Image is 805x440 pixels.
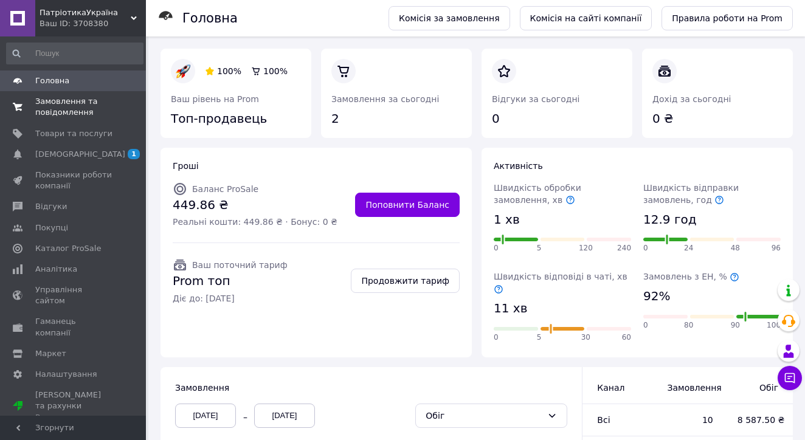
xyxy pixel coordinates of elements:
[35,75,69,86] span: Головна
[351,269,460,293] a: Продовжити тариф
[175,404,236,428] div: [DATE]
[40,7,131,18] span: ПатріотикаУкраїна
[643,272,739,281] span: Замовлень з ЕН, %
[643,287,670,305] span: 92%
[731,243,740,253] span: 48
[192,184,258,194] span: Баланс ProSale
[668,414,713,426] span: 10
[738,382,778,394] span: Обіг
[643,243,648,253] span: 0
[35,243,101,254] span: Каталог ProSale
[643,211,696,229] span: 12.9 год
[6,43,143,64] input: Пошук
[173,292,288,304] span: Діє до: [DATE]
[35,348,66,359] span: Маркет
[173,161,199,171] span: Гроші
[40,18,146,29] div: Ваш ID: 3708380
[35,412,112,423] div: Prom топ
[35,222,68,233] span: Покупці
[581,332,590,343] span: 30
[597,383,624,393] span: Канал
[173,216,337,228] span: Реальні кошти: 449.86 ₴ · Бонус: 0 ₴
[520,6,652,30] a: Комісія на сайті компанії
[263,66,288,76] span: 100%
[35,96,112,118] span: Замовлення та повідомлення
[662,6,793,30] a: Правила роботи на Prom
[128,149,140,159] span: 1
[35,170,112,191] span: Показники роботи компанії
[772,243,781,253] span: 96
[217,66,241,76] span: 100%
[389,6,510,30] a: Комісія за замовлення
[579,243,593,253] span: 120
[35,149,125,160] span: [DEMOGRAPHIC_DATA]
[778,366,802,390] button: Чат з покупцем
[192,260,288,270] span: Ваш поточний тариф
[494,332,499,343] span: 0
[35,369,97,380] span: Налаштування
[643,320,648,331] span: 0
[254,404,315,428] div: [DATE]
[494,211,520,229] span: 1 хв
[35,284,112,306] span: Управління сайтом
[622,332,631,343] span: 60
[494,300,527,317] span: 11 хв
[767,320,781,331] span: 100
[182,11,238,26] h1: Головна
[175,383,229,393] span: Замовлення
[731,320,740,331] span: 90
[684,320,693,331] span: 80
[597,415,610,425] span: Всi
[494,161,543,171] span: Активність
[35,201,67,212] span: Відгуки
[537,332,542,343] span: 5
[738,414,778,426] span: 8 587.50 ₴
[35,316,112,338] span: Гаманець компанії
[35,264,77,275] span: Аналітика
[355,193,460,217] a: Поповнити Баланс
[643,183,739,205] span: Швидкість відправки замовлень, год
[426,409,542,422] div: Обіг
[35,390,112,423] span: [PERSON_NAME] та рахунки
[617,243,631,253] span: 240
[684,243,693,253] span: 24
[35,128,112,139] span: Товари та послуги
[494,183,581,205] span: Швидкість обробки замовлення, хв
[494,272,627,294] span: Швидкість відповіді в чаті, хв
[537,243,542,253] span: 5
[668,382,713,394] span: Замовлення
[173,196,337,214] span: 449.86 ₴
[494,243,499,253] span: 0
[173,272,288,290] span: Prom топ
